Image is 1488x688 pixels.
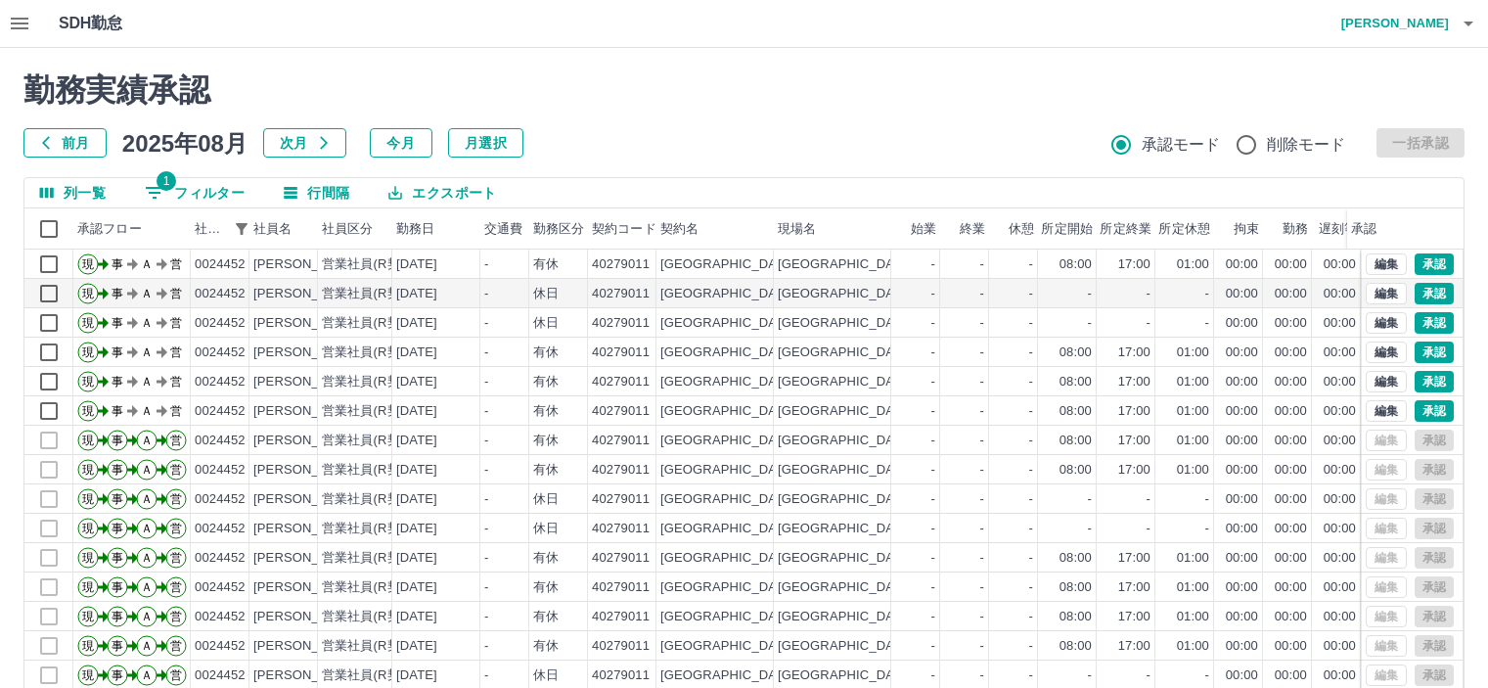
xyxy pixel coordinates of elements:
text: 現 [82,492,94,506]
text: 現 [82,375,94,389]
div: 社員区分 [318,208,392,250]
div: [GEOGRAPHIC_DATA] [660,490,795,509]
div: [DATE] [396,461,437,480]
div: 00:00 [1226,255,1258,274]
div: [DATE] [396,432,437,450]
div: 00:00 [1226,402,1258,421]
text: 現 [82,345,94,359]
button: 編集 [1366,312,1407,334]
div: 00:00 [1324,402,1356,421]
div: 交通費 [484,208,522,250]
text: 事 [112,404,123,418]
div: 営業社員(R契約) [322,432,417,450]
div: 営業社員(R契約) [322,255,417,274]
div: 08:00 [1060,461,1092,480]
div: 契約名 [660,208,699,250]
button: フィルター表示 [129,178,260,207]
div: 00:00 [1324,461,1356,480]
div: 所定終業 [1097,208,1155,250]
div: [GEOGRAPHIC_DATA] [660,285,795,303]
div: 有休 [533,344,559,362]
div: 0024452 [195,373,246,391]
div: 有休 [533,255,559,274]
div: [PERSON_NAME] [253,432,360,450]
div: [PERSON_NAME] [253,520,360,538]
div: 17:00 [1118,344,1150,362]
div: 00:00 [1324,255,1356,274]
div: 00:00 [1275,285,1307,303]
div: 社員区分 [322,208,374,250]
div: 40279011 [592,549,650,568]
div: 有休 [533,461,559,480]
text: 事 [112,434,123,447]
div: 40279011 [592,490,650,509]
div: 08:00 [1060,373,1092,391]
div: - [1029,490,1033,509]
div: 有休 [533,549,559,568]
text: 現 [82,463,94,477]
div: 0024452 [195,461,246,480]
div: 遅刻等 [1319,208,1357,250]
text: 営 [170,522,182,535]
div: - [980,549,984,568]
text: 営 [170,287,182,300]
div: 営業社員(R契約) [322,520,417,538]
div: [GEOGRAPHIC_DATA]立[PERSON_NAME][GEOGRAPHIC_DATA]小学校 [778,520,1205,538]
div: 17:00 [1118,461,1150,480]
div: 営業社員(R契約) [322,402,417,421]
div: 社員番号 [195,208,228,250]
div: 00:00 [1226,285,1258,303]
div: [PERSON_NAME] [253,255,360,274]
div: 契約コード [588,208,656,250]
text: 営 [170,492,182,506]
div: 承認フロー [73,208,191,250]
div: 00:00 [1275,402,1307,421]
div: 17:00 [1118,402,1150,421]
div: 08:00 [1060,432,1092,450]
div: - [484,432,488,450]
div: - [484,520,488,538]
text: 現 [82,316,94,330]
div: - [484,344,488,362]
button: 編集 [1366,400,1407,422]
div: 休憩 [989,208,1038,250]
button: 承認 [1415,371,1454,392]
span: 1 [157,171,176,191]
text: Ａ [141,257,153,271]
span: 削除モード [1267,133,1346,157]
div: - [1205,490,1209,509]
div: - [1147,490,1150,509]
text: 営 [170,404,182,418]
div: 有休 [533,402,559,421]
div: - [1029,402,1033,421]
div: - [980,432,984,450]
div: 勤務日 [396,208,434,250]
text: Ａ [141,404,153,418]
div: [GEOGRAPHIC_DATA]立[PERSON_NAME][GEOGRAPHIC_DATA]小学校 [778,255,1205,274]
div: - [1029,549,1033,568]
div: 所定終業 [1100,208,1151,250]
button: 承認 [1415,253,1454,275]
div: 1件のフィルターを適用中 [228,215,255,243]
text: 事 [112,375,123,389]
div: [GEOGRAPHIC_DATA]立[PERSON_NAME][GEOGRAPHIC_DATA]小学校 [778,432,1205,450]
div: 営業社員(R契約) [322,314,417,333]
div: [PERSON_NAME] [253,314,360,333]
div: [GEOGRAPHIC_DATA] [660,402,795,421]
div: - [931,285,935,303]
div: [GEOGRAPHIC_DATA] [660,461,795,480]
div: 営業社員(R契約) [322,373,417,391]
div: [DATE] [396,314,437,333]
text: Ａ [141,492,153,506]
div: 0024452 [195,402,246,421]
div: [PERSON_NAME] [253,461,360,480]
button: 列選択 [24,178,121,207]
div: 40279011 [592,432,650,450]
div: 00:00 [1324,285,1356,303]
div: 遅刻等 [1312,208,1361,250]
div: - [931,549,935,568]
div: 01:00 [1177,432,1209,450]
div: 有休 [533,373,559,391]
text: Ａ [141,522,153,535]
div: 営業社員(R契約) [322,344,417,362]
